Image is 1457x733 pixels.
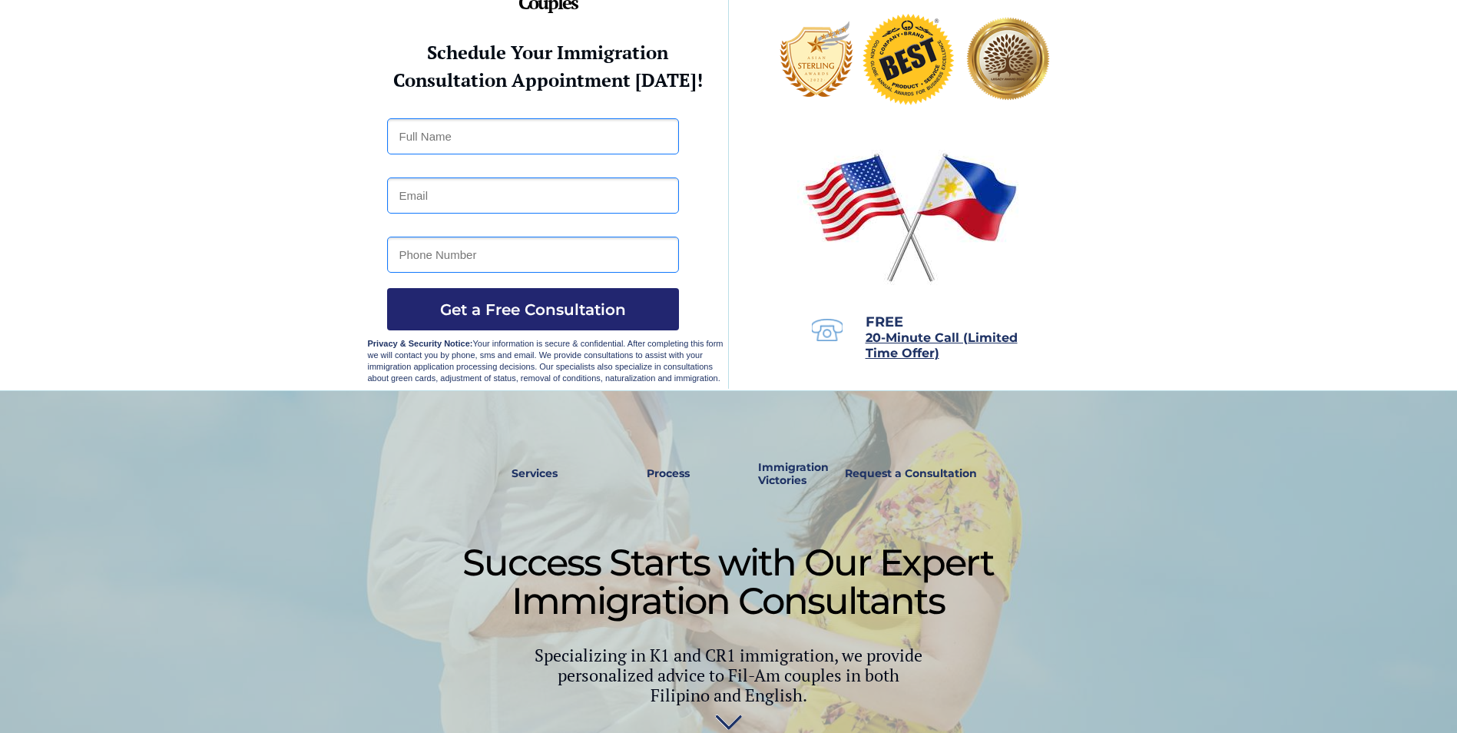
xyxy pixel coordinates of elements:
a: Services [502,456,568,492]
span: 20-Minute Call (Limited Time Offer) [866,330,1018,360]
button: Get a Free Consultation [387,288,679,330]
a: Immigration Victories [752,456,803,492]
a: Request a Consultation [838,456,984,492]
span: Your information is secure & confidential. After completing this form we will contact you by phon... [368,339,724,383]
a: Process [639,456,697,492]
span: Specializing in K1 and CR1 immigration, we provide personalized advice to Fil-Am couples in both ... [535,644,922,706]
input: Email [387,177,679,214]
input: Full Name [387,118,679,154]
strong: Process [647,466,690,480]
input: Phone Number [387,237,679,273]
span: Get a Free Consultation [387,300,679,319]
strong: Request a Consultation [845,466,977,480]
a: 20-Minute Call (Limited Time Offer) [866,332,1018,360]
strong: Schedule Your Immigration [427,40,668,65]
strong: Services [512,466,558,480]
span: FREE [866,313,903,330]
strong: Privacy & Security Notice: [368,339,473,348]
strong: Immigration Victories [758,460,829,487]
strong: Consultation Appointment [DATE]! [393,68,703,92]
span: Success Starts with Our Expert Immigration Consultants [462,540,994,623]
